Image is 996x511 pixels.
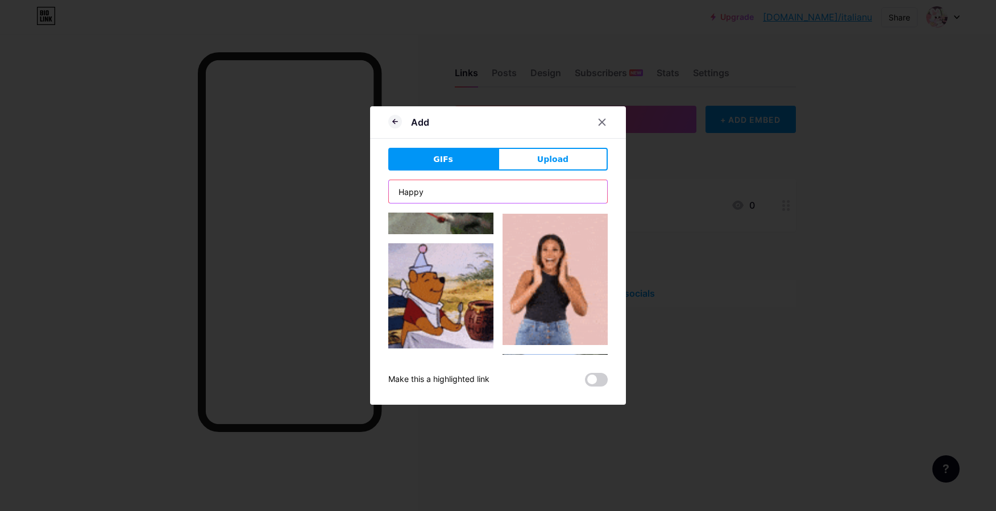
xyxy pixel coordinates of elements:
input: Search [389,180,607,203]
button: Upload [498,148,608,171]
img: Gihpy [503,354,608,415]
div: Make this a highlighted link [388,373,489,387]
button: GIFs [388,148,498,171]
span: GIFs [433,153,453,165]
div: Add [411,115,429,129]
img: Gihpy [503,214,608,345]
span: Upload [537,153,568,165]
img: Gihpy [388,243,493,348]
